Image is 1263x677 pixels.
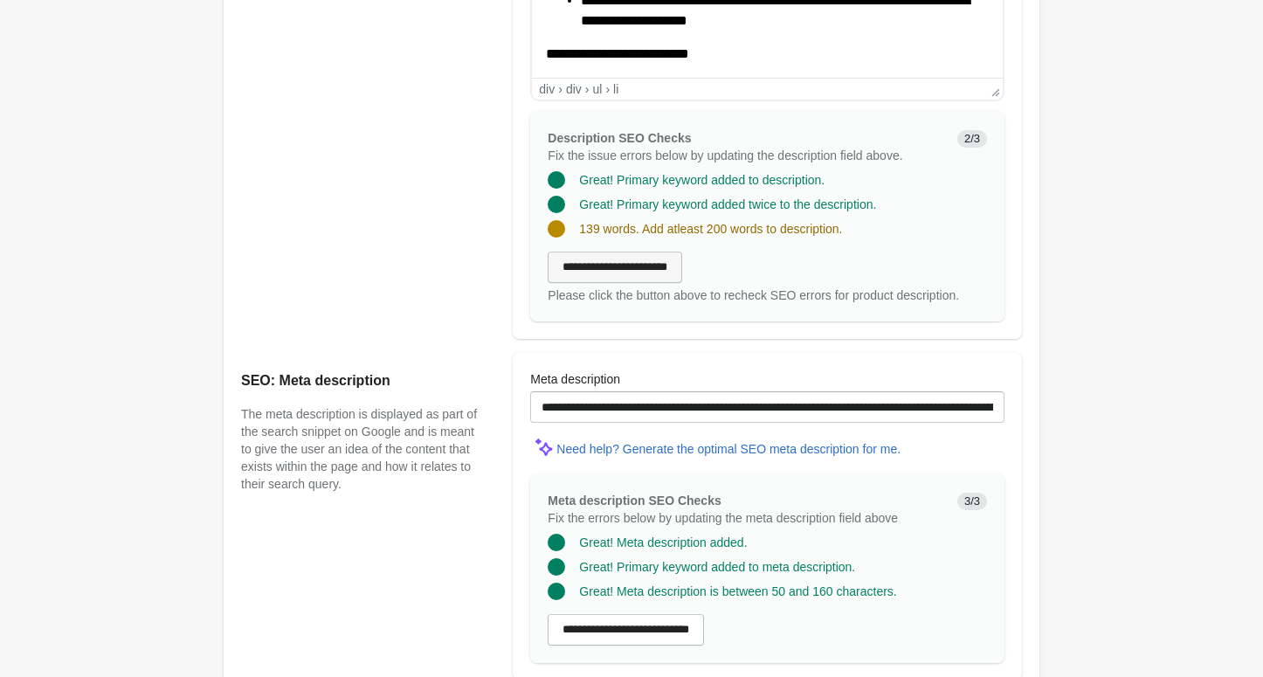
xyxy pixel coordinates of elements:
[548,494,721,508] span: Meta description SEO Checks
[566,82,582,96] div: div
[579,222,842,236] span: 139 words. Add atleast 200 words to description.
[579,535,747,549] span: Great! Meta description added.
[613,82,618,96] div: li
[539,82,555,96] div: div
[579,560,855,574] span: Great! Primary keyword added to meta description.
[241,405,478,493] p: The meta description is displayed as part of the search snippet on Google and is meant to give th...
[585,82,590,96] div: ›
[558,82,562,96] div: ›
[530,433,556,459] img: MagicMinor-0c7ff6cd6e0e39933513fd390ee66b6c2ef63129d1617a7e6fa9320d2ce6cec8.svg
[579,197,876,211] span: Great! Primary keyword added twice to the description.
[984,79,1003,100] div: Press the Up and Down arrow keys to resize the editor.
[549,433,908,465] button: Need help? Generate the optimal SEO meta description for me.
[241,370,478,391] h2: SEO: Meta description
[957,130,987,148] span: 2/3
[957,493,987,510] span: 3/3
[548,509,943,527] p: Fix the errors below by updating the meta description field above
[548,147,943,164] p: Fix the issue errors below by updating the description field above.
[530,370,620,388] label: Meta description
[556,442,901,456] div: Need help? Generate the optimal SEO meta description for me.
[579,173,825,187] span: Great! Primary keyword added to description.
[548,287,987,304] div: Please click the button above to recheck SEO errors for product description.
[592,82,602,96] div: ul
[579,584,896,598] span: Great! Meta description is between 50 and 160 characters.
[548,131,691,145] span: Description SEO Checks
[605,82,610,96] div: ›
